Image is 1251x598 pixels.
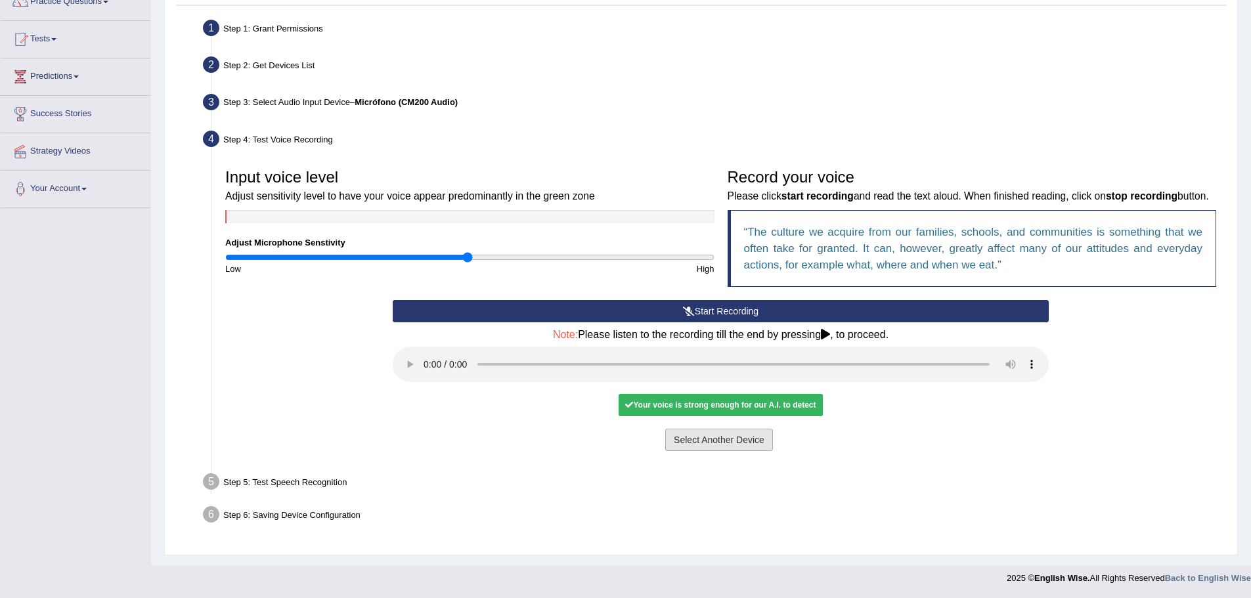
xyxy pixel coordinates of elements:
[619,394,822,416] div: Your voice is strong enough for our A.I. to detect
[225,236,345,249] label: Adjust Microphone Senstivity
[781,190,854,202] b: start recording
[197,16,1231,45] div: Step 1: Grant Permissions
[744,226,1203,271] q: The culture we acquire from our families, schools, and communities is something that we often tak...
[393,300,1049,322] button: Start Recording
[219,263,470,275] div: Low
[197,469,1231,498] div: Step 5: Test Speech Recognition
[470,263,720,275] div: High
[665,429,773,451] button: Select Another Device
[355,97,458,107] b: Micrófono (CM200 Audio)
[1,171,150,203] a: Your Account
[197,502,1231,531] div: Step 6: Saving Device Configuration
[553,329,578,340] span: Note:
[1165,573,1251,583] a: Back to English Wise
[1,133,150,166] a: Strategy Videos
[728,169,1217,203] h3: Record your voice
[728,190,1209,202] small: Please click and read the text aloud. When finished reading, click on button.
[393,329,1049,341] h4: Please listen to the recording till the end by pressing , to proceed.
[1007,565,1251,584] div: 2025 © All Rights Reserved
[197,53,1231,81] div: Step 2: Get Devices List
[1034,573,1089,583] strong: English Wise.
[350,97,458,107] span: –
[1,21,150,54] a: Tests
[197,90,1231,119] div: Step 3: Select Audio Input Device
[197,127,1231,156] div: Step 4: Test Voice Recording
[1106,190,1177,202] b: stop recording
[1,96,150,129] a: Success Stories
[225,190,595,202] small: Adjust sensitivity level to have your voice appear predominantly in the green zone
[225,169,714,203] h3: Input voice level
[1,58,150,91] a: Predictions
